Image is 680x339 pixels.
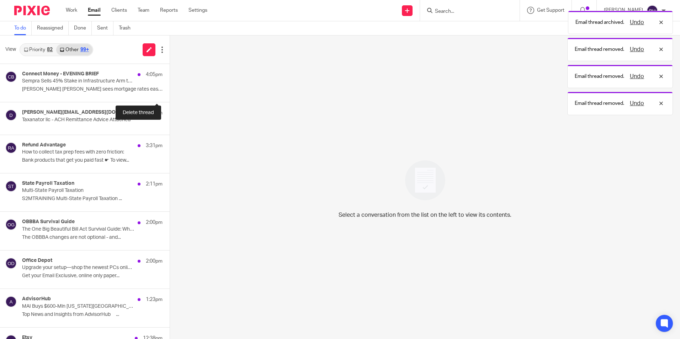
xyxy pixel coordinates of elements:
[22,188,134,194] p: Multi-State Payroll Taxation
[119,21,136,35] a: Trash
[22,312,163,318] p: Top News and Insights from AdvisorHub ‌ ‌ ‌ ‌ ‌...
[22,258,52,264] h4: Office Depot
[647,5,658,16] img: svg%3E
[146,142,163,149] p: 3:31pm
[80,47,89,52] div: 99+
[22,196,163,202] p: S2MTRAINING Multi-State Payroll Taxation ...
[146,181,163,188] p: 2:11pm
[160,7,178,14] a: Reports
[20,44,56,55] a: Priority82
[22,235,163,241] p: The OBBBA changes are not optional - and...
[575,100,624,107] p: Email thread removed.
[146,258,163,265] p: 2:00pm
[14,21,32,35] a: To do
[22,78,134,84] p: Sempra Sells 45% Stake in Infrastructure Arm to KKR and CPP Investments in $10B Deal
[22,226,134,232] p: The One Big Beautiful Bill Act Survival Guide: What Every HR and Payroll Leader Must Do Before 2026
[74,21,92,35] a: Done
[47,47,53,52] div: 82
[22,296,51,302] h4: AdvisorHub
[22,265,134,271] p: Upgrade your setup—shop the newest PCs online now!
[37,21,69,35] a: Reassigned
[22,303,134,310] p: MAI Buys $600-Mln [US_STATE][GEOGRAPHIC_DATA], [GEOGRAPHIC_DATA] Adds $300-Mln Duo
[575,46,624,53] p: Email thread removed.
[5,296,17,307] img: svg%3E
[188,7,207,14] a: Settings
[88,7,101,14] a: Email
[575,19,624,26] p: Email thread archived.
[66,7,77,14] a: Work
[146,296,163,303] p: 1:23pm
[628,72,646,81] button: Undo
[22,181,74,187] h4: State Payroll Taxation
[56,44,92,55] a: Other99+
[138,7,149,14] a: Team
[628,45,646,54] button: Undo
[5,258,17,269] img: svg%3E
[22,86,163,92] p: [PERSON_NAME] [PERSON_NAME] sees mortgage rates easing below 6%...
[5,109,17,121] img: svg%3E
[22,157,163,163] p: Bank products that get you paid fast ☛ To view...
[111,7,127,14] a: Clients
[146,219,163,226] p: 2:00pm
[339,211,511,219] p: Select a conversation from the list on the left to view its contents.
[22,219,75,225] h4: OBBBA Survival Guide
[628,18,646,27] button: Undo
[146,71,163,78] p: 4:05pm
[5,181,17,192] img: svg%3E
[22,71,99,77] h4: Connect Money - EVENING BRIEF
[22,149,134,155] p: How to collect tax prep fees with zero friction:
[628,99,646,108] button: Undo
[5,71,17,82] img: svg%3E
[22,109,134,115] h4: [PERSON_NAME][EMAIL_ADDRESS][DOMAIN_NAME]
[575,73,624,80] p: Email thread removed.
[400,156,450,205] img: image
[22,117,134,123] p: Taxanator llc - ACH Remittance Advice Attached
[22,273,163,279] p: Get your Email Exclusive, online only paper...
[146,109,163,117] p: 3:44pm
[14,6,50,15] img: Pixie
[5,46,16,53] span: View
[97,21,113,35] a: Sent
[5,142,17,154] img: svg%3E
[22,142,66,148] h4: Refund Advantage
[5,219,17,230] img: svg%3E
